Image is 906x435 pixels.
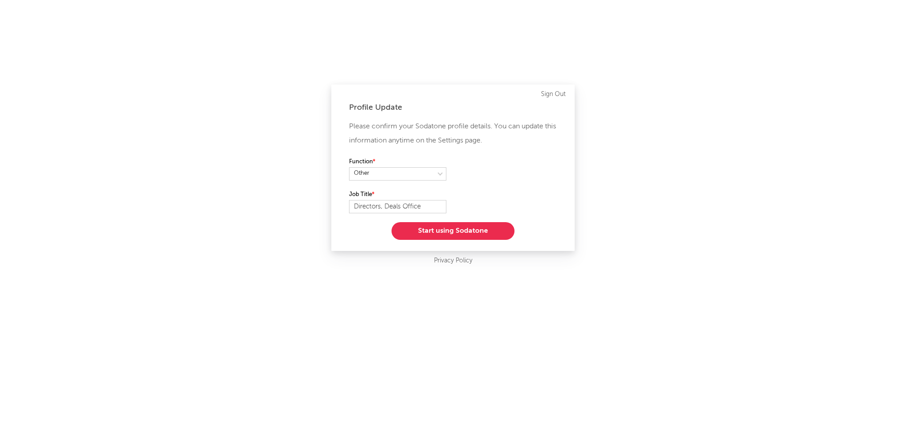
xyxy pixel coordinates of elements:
label: Function [349,157,446,167]
p: Please confirm your Sodatone profile details. You can update this information anytime on the Sett... [349,119,557,148]
button: Start using Sodatone [392,222,514,240]
a: Sign Out [541,89,566,100]
div: Profile Update [349,102,557,113]
label: Job Title [349,189,446,200]
a: Privacy Policy [434,255,472,266]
